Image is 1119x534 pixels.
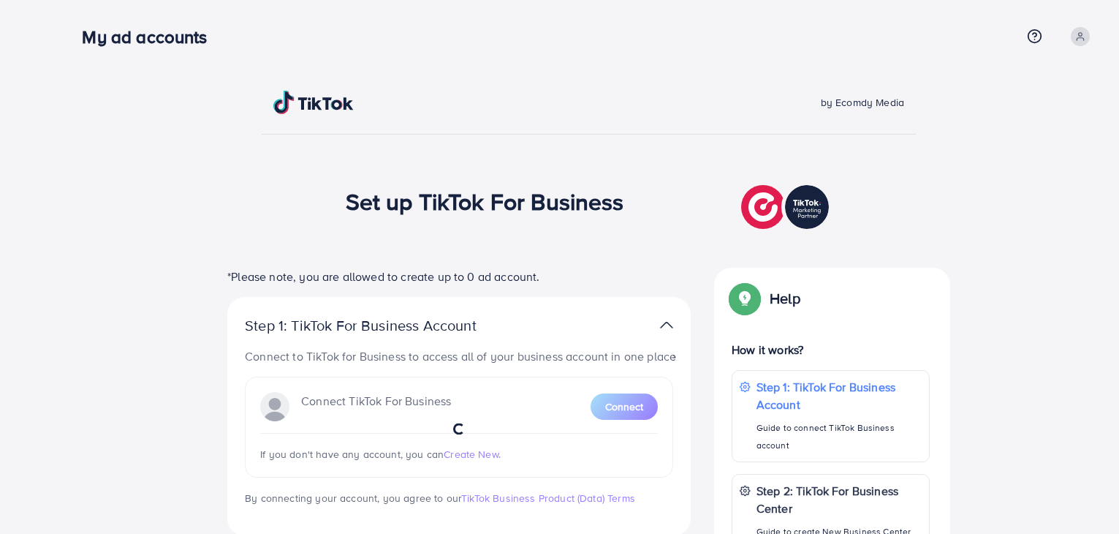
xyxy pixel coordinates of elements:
img: TikTok [273,91,354,114]
img: TikTok partner [660,315,673,336]
span: by Ecomdy Media [821,95,904,110]
img: TikTok partner [741,181,832,233]
p: Guide to connect TikTok Business account [756,419,922,454]
p: Step 1: TikTok For Business Account [756,378,922,413]
h3: My ad accounts [82,26,219,48]
p: *Please note, you are allowed to create up to 0 ad account. [227,268,691,285]
img: Popup guide [732,285,758,312]
p: Step 1: TikTok For Business Account [245,317,523,334]
p: Step 2: TikTok For Business Center [756,482,922,517]
h1: Set up TikTok For Business [346,187,624,215]
p: Help [770,290,800,307]
p: How it works? [732,341,930,358]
